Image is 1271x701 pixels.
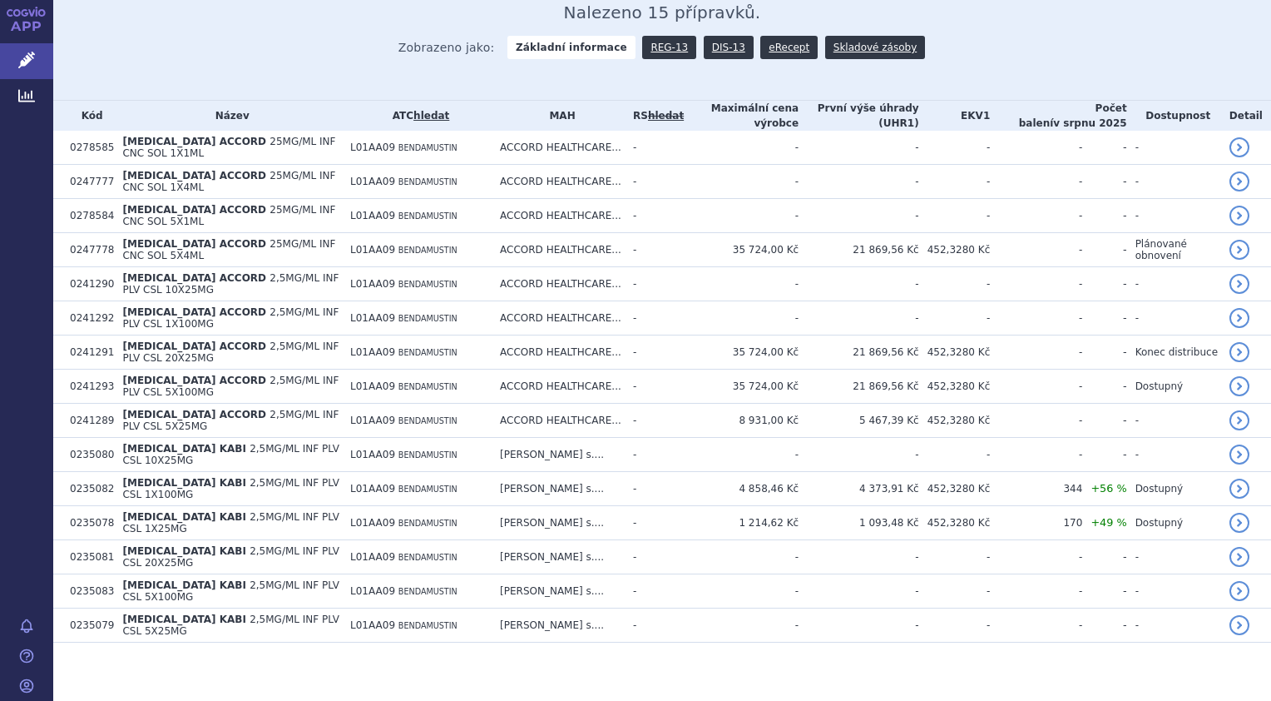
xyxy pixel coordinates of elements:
td: 0235079 [62,609,114,643]
a: detail [1229,308,1249,328]
td: - [990,438,1082,472]
td: - [919,574,991,609]
span: [MEDICAL_DATA] ACCORD [122,170,266,181]
td: - [625,336,684,370]
td: - [919,199,991,233]
td: - [625,267,684,301]
td: - [1082,540,1126,574]
td: - [625,165,684,199]
td: - [625,301,684,336]
td: - [625,131,684,165]
td: - [1127,165,1221,199]
span: 2,5MG/ML INF PLV CSL 20X25MG [122,341,339,364]
td: - [990,233,1082,267]
td: - [684,301,799,336]
td: 0235083 [62,574,114,609]
a: DIS-13 [704,36,754,59]
td: - [1127,438,1221,472]
span: BENDAMUSTIN [398,553,457,562]
td: - [990,574,1082,609]
span: BENDAMUSTIN [398,416,457,425]
td: - [684,267,799,301]
td: - [799,609,919,643]
span: BENDAMUSTIN [398,485,457,494]
td: - [1127,131,1221,165]
td: 35 724,00 Kč [684,233,799,267]
span: +49 % [1090,516,1126,529]
td: 0241291 [62,336,114,370]
td: - [625,438,684,472]
span: L01AA09 [350,483,395,495]
td: - [990,199,1082,233]
a: detail [1229,410,1249,430]
span: L01AA09 [350,551,395,563]
td: 452,3280 Kč [919,336,991,370]
td: 452,3280 Kč [919,506,991,540]
td: - [1127,540,1221,574]
td: 0247778 [62,233,114,267]
span: 2,5MG/ML INF PLV CSL 1X100MG [122,477,339,500]
td: - [684,199,799,233]
td: - [1082,336,1126,370]
td: - [990,301,1082,336]
td: - [919,267,991,301]
td: - [684,609,799,643]
td: - [990,165,1082,199]
span: 2,5MG/ML INF PLV CSL 5X100MG [122,375,339,398]
td: - [1082,233,1126,267]
a: REG-13 [642,36,696,59]
a: detail [1229,479,1249,499]
td: 1 093,48 Kč [799,506,919,540]
td: - [1082,165,1126,199]
td: [PERSON_NAME] s.... [492,472,625,506]
span: 2,5MG/ML INF PLV CSL 10X25MG [122,443,339,466]
td: 1 214,62 Kč [684,506,799,540]
td: - [1082,301,1126,336]
td: - [684,165,799,199]
td: 0235081 [62,540,114,574]
td: - [990,404,1082,438]
strong: Základní informace [507,36,635,59]
td: - [799,199,919,233]
span: 25MG/ML INF CNC SOL 1X1ML [122,136,335,159]
td: - [799,131,919,165]
span: BENDAMUSTIN [398,348,457,357]
td: - [1127,301,1221,336]
td: 4 858,46 Kč [684,472,799,506]
span: Nalezeno 15 přípravků. [564,2,761,22]
td: 0235078 [62,506,114,540]
td: ACCORD HEALTHCARE... [492,199,625,233]
td: [PERSON_NAME] s.... [492,506,625,540]
span: [MEDICAL_DATA] ACCORD [122,204,266,216]
a: detail [1229,274,1249,294]
td: - [625,233,684,267]
a: detail [1229,445,1249,465]
span: L01AA09 [350,449,395,460]
a: detail [1229,581,1249,601]
span: +56 % [1090,482,1126,495]
span: 2,5MG/ML INF PLV CSL 10X25MG [122,272,339,296]
span: [MEDICAL_DATA] KABI [122,443,246,455]
td: - [684,131,799,165]
td: 452,3280 Kč [919,404,991,438]
th: RS [625,101,684,131]
span: 2,5MG/ML INF PLV CSL 5X25MG [122,409,339,432]
a: detail [1229,342,1249,362]
td: - [1082,574,1126,609]
a: detail [1229,137,1249,157]
span: L01AA09 [350,415,395,426]
a: detail [1229,240,1249,260]
span: BENDAMUSTIN [398,246,457,255]
span: BENDAMUSTIN [398,450,457,460]
td: ACCORD HEALTHCARE... [492,233,625,267]
span: [MEDICAL_DATA] KABI [122,511,246,523]
span: L01AA09 [350,380,395,392]
td: - [684,574,799,609]
td: 452,3280 Kč [919,472,991,506]
span: [MEDICAL_DATA] KABI [122,614,246,625]
span: [MEDICAL_DATA] KABI [122,545,246,557]
td: - [1082,609,1126,643]
td: - [1082,404,1126,438]
a: detail [1229,206,1249,226]
td: 452,3280 Kč [919,233,991,267]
